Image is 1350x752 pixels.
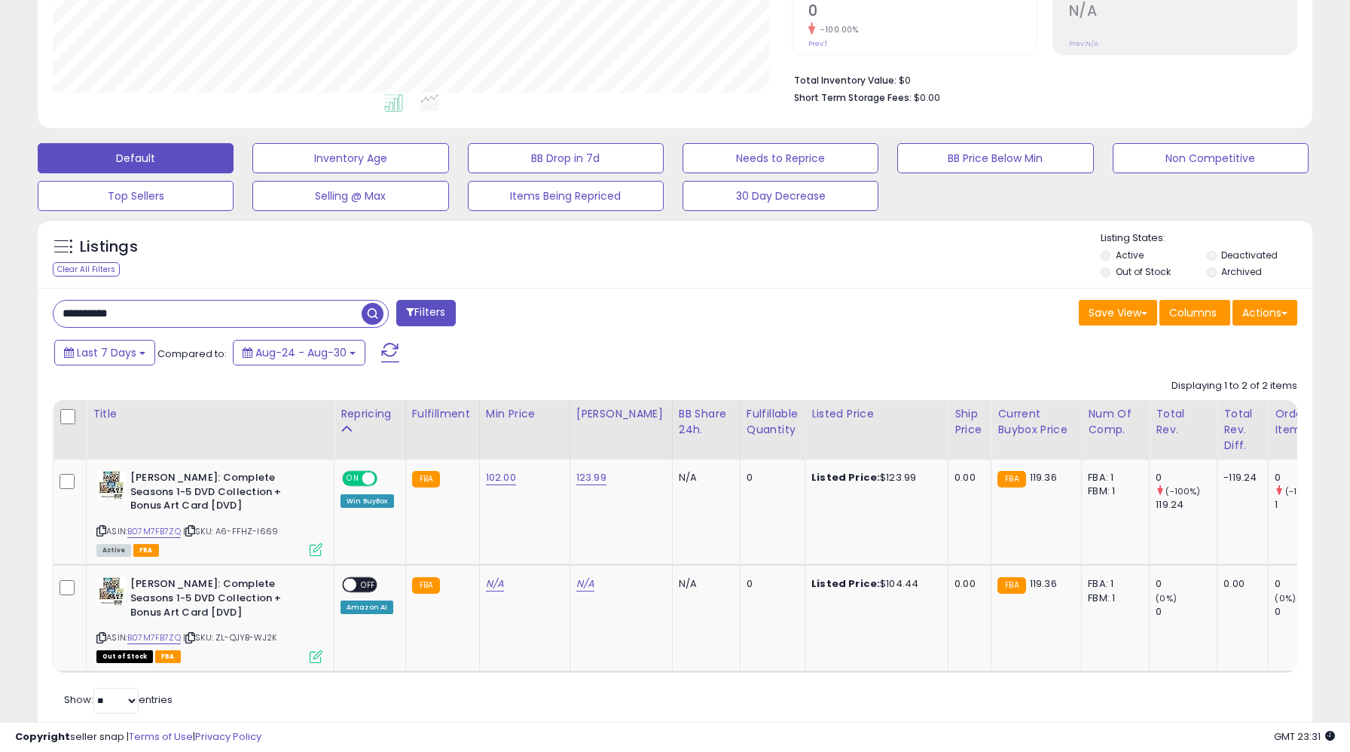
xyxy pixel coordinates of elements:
div: FBA: 1 [1088,471,1138,485]
small: FBA [997,471,1025,488]
span: FBA [133,544,159,557]
div: N/A [679,577,728,591]
div: seller snap | | [15,730,261,744]
span: | SKU: ZL-QJYB-WJ2K [183,631,276,643]
small: FBA [997,577,1025,594]
span: FBA [155,650,181,663]
a: B07M7FB7ZQ [127,631,181,644]
div: 0 [747,577,793,591]
div: FBM: 1 [1088,592,1138,605]
div: -119.24 [1223,471,1257,485]
a: 102.00 [486,470,516,485]
button: Default [38,143,234,173]
small: Prev: N/A [1069,39,1098,48]
b: Total Inventory Value: [794,74,896,87]
small: FBA [412,471,440,488]
div: Total Rev. [1156,406,1211,438]
div: 0 [1275,471,1336,485]
div: 0 [1275,577,1336,591]
label: Archived [1221,265,1262,278]
span: All listings that are currently out of stock and unavailable for purchase on Amazon [96,650,153,663]
div: 0 [747,471,793,485]
div: 0.00 [954,577,979,591]
h5: Listings [80,237,138,258]
small: (0%) [1275,592,1296,604]
div: ASIN: [96,577,322,661]
div: Listed Price [811,406,942,422]
div: 0 [1156,605,1217,619]
div: Clear All Filters [53,262,120,277]
img: 51NJJM7PGwL._SL40_.jpg [96,577,127,606]
span: 119.36 [1030,470,1057,485]
span: ON [344,472,362,485]
button: Last 7 Days [54,340,155,365]
button: BB Price Below Min [897,143,1093,173]
small: FBA [412,577,440,594]
div: Amazon AI [341,601,393,614]
small: (-100%) [1165,485,1200,497]
a: N/A [486,576,504,592]
span: $0.00 [914,90,940,105]
span: Aug-24 - Aug-30 [255,345,347,360]
div: ASIN: [96,471,322,555]
small: Prev: 1 [808,39,827,48]
button: Needs to Reprice [683,143,878,173]
label: Deactivated [1221,249,1278,261]
b: Listed Price: [811,576,880,591]
div: N/A [679,471,728,485]
small: (0%) [1156,592,1177,604]
div: Ship Price [954,406,985,438]
div: $104.44 [811,577,936,591]
img: 51NJJM7PGwL._SL40_.jpg [96,471,127,500]
span: 119.36 [1030,576,1057,591]
span: Show: entries [64,692,173,707]
label: Active [1116,249,1144,261]
a: N/A [576,576,594,592]
div: Current Buybox Price [997,406,1075,438]
div: $123.99 [811,471,936,485]
button: BB Drop in 7d [468,143,664,173]
div: Min Price [486,406,564,422]
span: Compared to: [157,347,227,361]
button: Selling @ Max [252,181,448,211]
a: 123.99 [576,470,606,485]
strong: Copyright [15,729,70,744]
li: $0 [794,70,1286,88]
a: Terms of Use [129,729,193,744]
small: (-100%) [1285,485,1320,497]
div: Total Rev. Diff. [1223,406,1262,454]
h2: 0 [808,2,1036,23]
button: Aug-24 - Aug-30 [233,340,365,365]
a: Privacy Policy [195,729,261,744]
button: Inventory Age [252,143,448,173]
button: Filters [396,300,455,326]
span: OFF [375,472,399,485]
span: 2025-09-7 23:31 GMT [1274,729,1335,744]
div: Repricing [341,406,399,422]
b: [PERSON_NAME]: Complete Seasons 1-5 DVD Collection + Bonus Art Card [DVD] [130,471,313,517]
b: [PERSON_NAME]: Complete Seasons 1-5 DVD Collection + Bonus Art Card [DVD] [130,577,313,623]
small: -100.00% [815,24,858,35]
span: | SKU: A6-FFHZ-I669 [183,525,278,537]
button: Items Being Repriced [468,181,664,211]
b: Listed Price: [811,470,880,485]
button: 30 Day Decrease [683,181,878,211]
div: Ordered Items [1275,406,1330,438]
button: Columns [1159,300,1230,326]
div: 1 [1275,498,1336,512]
button: Actions [1232,300,1297,326]
div: 0.00 [954,471,979,485]
span: Columns [1169,305,1217,320]
div: FBA: 1 [1088,577,1138,591]
div: BB Share 24h. [679,406,734,438]
label: Out of Stock [1116,265,1171,278]
div: FBM: 1 [1088,485,1138,498]
button: Save View [1079,300,1157,326]
div: Win BuyBox [341,494,394,508]
div: Fulfillment [412,406,473,422]
div: Title [93,406,328,422]
div: 0 [1156,577,1217,591]
h2: N/A [1069,2,1297,23]
div: 119.24 [1156,498,1217,512]
button: Top Sellers [38,181,234,211]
